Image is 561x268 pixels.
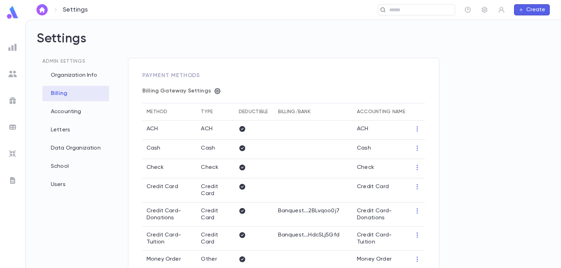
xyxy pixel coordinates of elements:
[8,96,17,105] img: campaigns_grey.99e729a5f7ee94e3726e6486bddda8f1.svg
[8,176,17,185] img: letters_grey.7941b92b52307dd3b8a917253454ce1c.svg
[63,6,88,14] p: Settings
[197,103,235,121] th: Type
[274,103,353,121] th: Billing/Bank
[197,202,235,227] td: Credit Card
[8,150,17,158] img: imports_grey.530a8a0e642e233f2baf0ef88e8c9fcb.svg
[353,178,410,202] td: Credit Card
[353,103,410,121] th: Accounting Name
[142,103,197,121] th: Method
[147,145,161,152] p: Cash
[147,256,181,263] p: Money Order
[147,207,192,221] p: Credit Card-Donations
[197,227,235,251] td: Credit Card
[353,140,410,159] td: Cash
[142,88,211,95] p: Billing Gateway Settings
[38,7,46,13] img: home_white.a664292cf8c1dea59945f0da9f25487c.svg
[37,31,550,58] h2: Settings
[42,159,109,174] div: School
[353,227,410,251] td: Credit Card-Tuition
[42,68,109,83] div: Organization Info
[147,232,192,246] p: Credit Card-Tuition
[42,59,86,64] span: Admin Settings
[147,125,158,132] p: ACH
[6,6,20,19] img: logo
[197,140,235,159] td: Cash
[197,159,235,178] td: Check
[42,177,109,192] div: Users
[353,159,410,178] td: Check
[42,122,109,138] div: Letters
[42,104,109,119] div: Accounting
[147,164,164,171] p: Check
[147,183,178,190] p: Credit Card
[278,232,349,239] p: Banquest ... HdcSLj5Gfd
[197,178,235,202] td: Credit Card
[235,103,274,121] th: Deductible
[514,4,550,15] button: Create
[353,202,410,227] td: Credit Card-Donations
[353,121,410,140] td: ACH
[42,140,109,156] div: Data Organization
[278,207,349,214] p: Banquest ... 2BLvqoo0j7
[8,70,17,78] img: students_grey.60c7aba0da46da39d6d829b817ac14fc.svg
[42,86,109,101] div: Billing
[142,73,200,78] span: Payment Methods
[8,43,17,51] img: reports_grey.c525e4749d1bce6a11f5fe2a8de1b229.svg
[8,123,17,131] img: batches_grey.339ca447c9d9533ef1741baa751efc33.svg
[197,121,235,140] td: ACH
